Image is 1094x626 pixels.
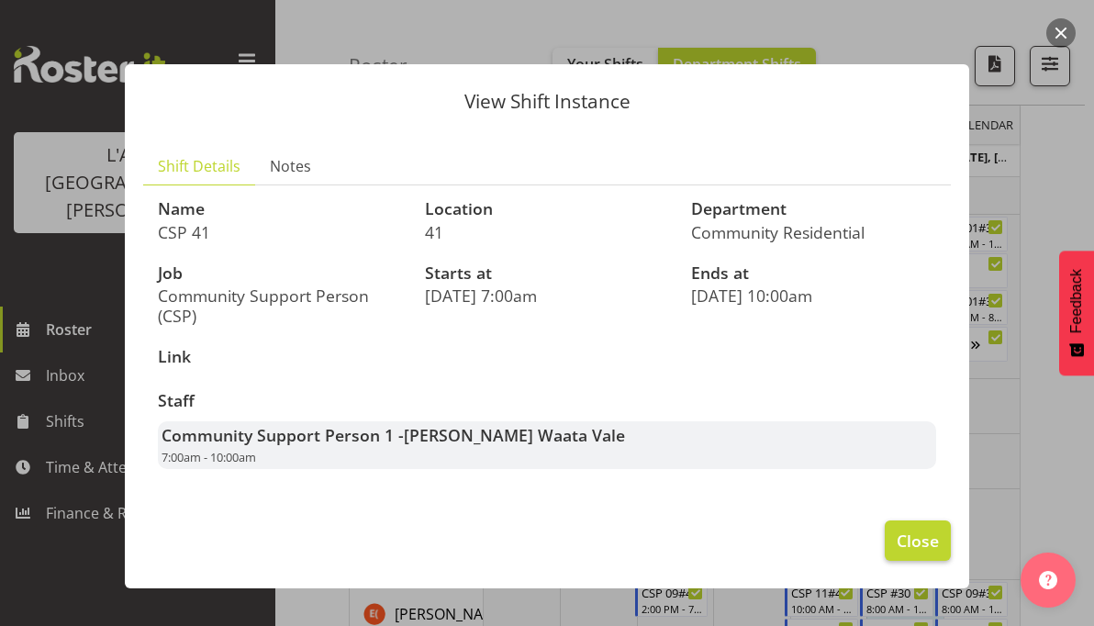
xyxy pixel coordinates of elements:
[425,222,670,242] p: 41
[404,424,625,446] span: [PERSON_NAME] Waata Vale
[158,155,240,177] span: Shift Details
[691,264,936,283] h3: Ends at
[270,155,311,177] span: Notes
[1059,251,1094,375] button: Feedback - Show survey
[425,285,670,306] p: [DATE] 7:00am
[897,529,939,553] span: Close
[691,285,936,306] p: [DATE] 10:00am
[158,348,403,366] h3: Link
[158,392,936,410] h3: Staff
[162,424,625,446] strong: Community Support Person 1 -
[158,200,403,218] h3: Name
[1039,571,1057,589] img: help-xxl-2.png
[425,264,670,283] h3: Starts at
[162,449,256,465] span: 7:00am - 10:00am
[158,222,403,242] p: CSP 41
[691,222,936,242] p: Community Residential
[143,92,951,111] p: View Shift Instance
[691,200,936,218] h3: Department
[425,200,670,218] h3: Location
[158,285,403,326] p: Community Support Person (CSP)
[1068,269,1085,333] span: Feedback
[885,520,951,561] button: Close
[158,264,403,283] h3: Job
